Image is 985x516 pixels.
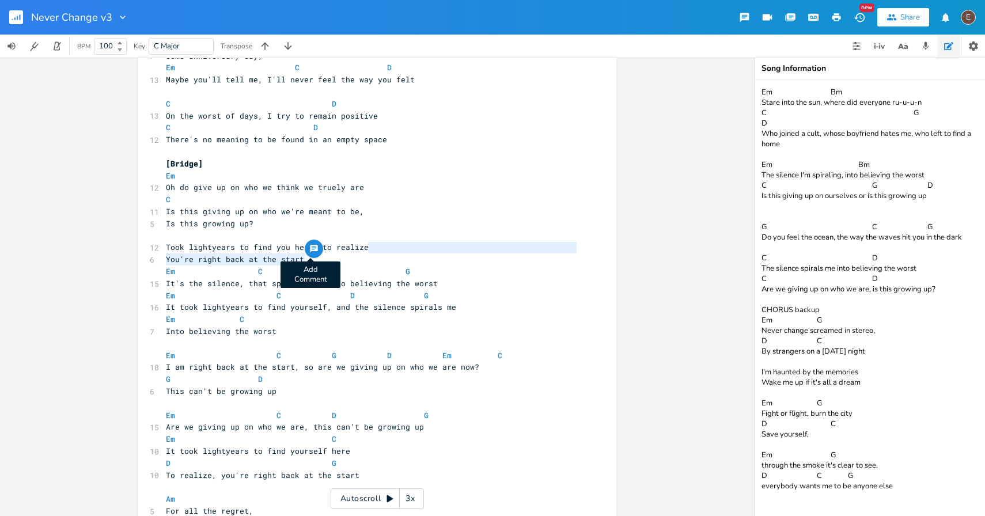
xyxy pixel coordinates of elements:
[77,43,90,50] div: BPM
[166,194,171,204] span: C
[166,494,175,504] span: Am
[332,350,336,361] span: G
[166,122,171,132] span: C
[166,350,175,361] span: Em
[134,43,145,50] div: Key
[295,62,300,73] span: C
[313,122,318,132] span: D
[276,410,281,420] span: C
[166,290,175,301] span: Em
[276,350,281,361] span: C
[350,290,355,301] span: D
[387,350,392,361] span: D
[221,43,252,50] div: Transpose
[424,410,429,420] span: G
[166,158,203,169] span: [Bridge]
[166,470,359,480] span: To realize, you're right back at the start
[961,4,976,31] button: E
[332,410,336,420] span: D
[848,7,871,28] button: New
[877,8,929,26] button: Share
[961,10,976,25] div: edward
[331,488,424,509] div: Autoscroll
[332,434,336,444] span: C
[900,12,920,22] div: Share
[166,362,479,372] span: I am right back at the start, so are we giving up on who we are now?
[166,422,424,432] span: Are we giving up on who we are, this can't be growing up
[166,434,175,444] span: Em
[166,278,438,289] span: It's the silence, that spirals me, into believing the worst
[166,506,253,516] span: For all the regret,
[166,446,350,456] span: It took lightyears to find yourself here
[166,374,171,384] span: G
[166,182,364,192] span: Oh do give up on who we think we truely are
[442,350,452,361] span: Em
[166,458,171,468] span: D
[166,242,369,252] span: Took lightyears to find you here, to realize
[166,254,304,264] span: You're right back at the start
[166,302,456,312] span: It took lightyears to find yourself, and the silence spirals me
[424,290,429,301] span: G
[166,74,415,85] span: Maybe you'll tell me, I'll never feel the way you felt
[166,314,175,324] span: Em
[166,170,175,181] span: Em
[258,266,263,276] span: C
[166,218,253,229] span: Is this growing up?
[762,64,978,73] div: Song Information
[166,111,378,121] span: On the worst of days, I try to remain positive
[166,51,263,61] span: Come anniversary day,
[240,314,244,324] span: C
[166,410,175,420] span: Em
[154,41,180,51] span: C Major
[166,62,175,73] span: Em
[166,326,276,336] span: Into believing the worst
[859,3,874,12] div: New
[166,134,387,145] span: There's no meaning to be found in an empty space
[258,374,263,384] span: D
[166,206,364,217] span: Is this giving up on who we're meant to be,
[305,240,323,258] button: Add Comment
[31,12,112,22] span: Never Change v3
[755,80,985,516] textarea: Em Bm Stare into the sun, where did everyone ru-u-u-n C G D Who joined a cult, whose boyfriend ha...
[332,458,336,468] span: G
[406,266,410,276] span: G
[332,98,336,109] span: D
[276,290,281,301] span: C
[332,266,336,276] span: D
[166,98,171,109] span: C
[498,350,502,361] span: C
[387,62,392,73] span: D
[166,266,175,276] span: Em
[400,488,420,509] div: 3x
[166,386,276,396] span: This can't be growing up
